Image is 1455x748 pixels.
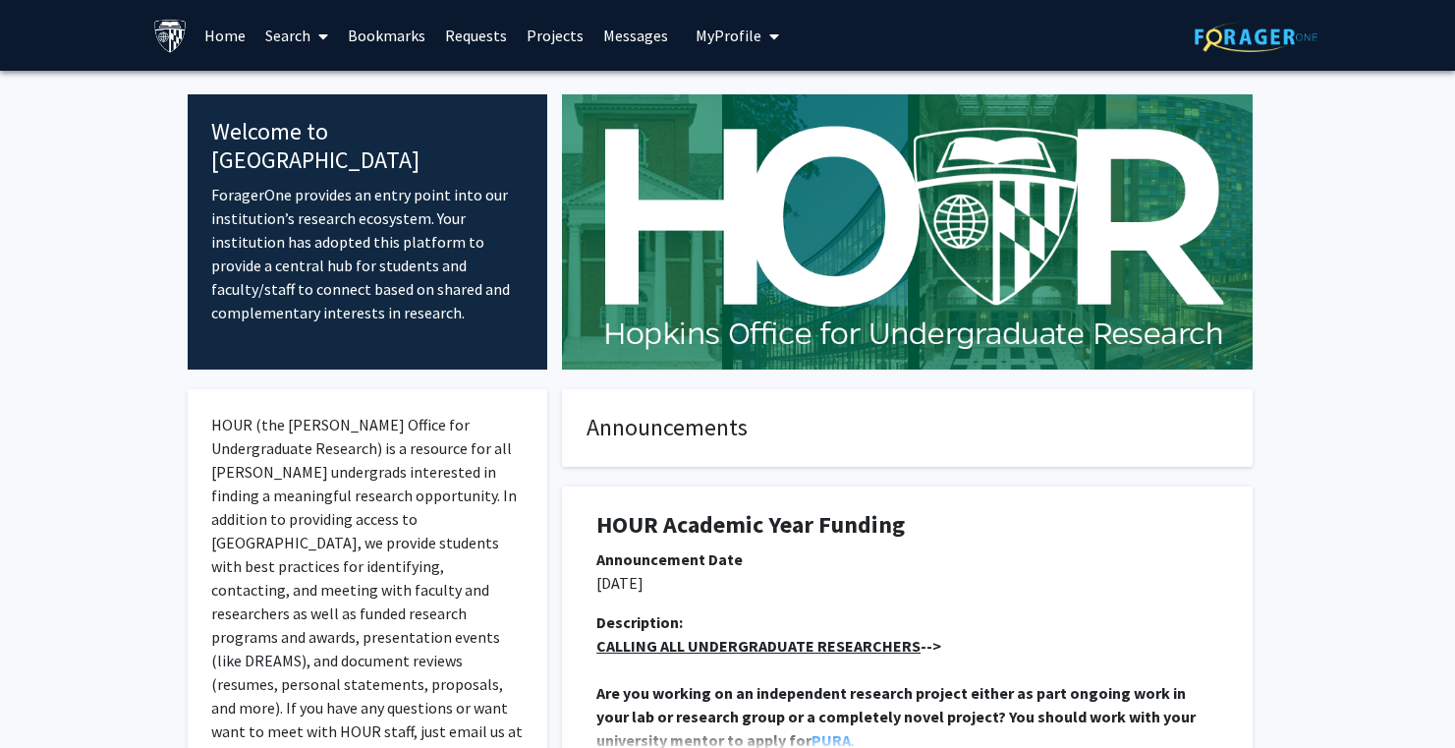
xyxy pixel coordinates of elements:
a: Requests [435,1,517,70]
img: ForagerOne Logo [1195,22,1317,52]
img: Cover Image [562,94,1253,370]
u: CALLING ALL UNDERGRADUATE RESEARCHERS [596,636,921,656]
strong: --> [596,636,941,656]
iframe: Chat [15,660,84,733]
a: Home [195,1,255,70]
p: [DATE] [596,571,1218,595]
h4: Welcome to [GEOGRAPHIC_DATA] [211,118,525,175]
div: Announcement Date [596,547,1218,571]
h1: HOUR Academic Year Funding [596,511,1218,540]
a: Bookmarks [338,1,435,70]
div: Description: [596,610,1218,634]
span: My Profile [696,26,761,45]
a: Search [255,1,338,70]
a: Messages [593,1,678,70]
p: ForagerOne provides an entry point into our institution’s research ecosystem. Your institution ha... [211,183,525,324]
img: Johns Hopkins University Logo [153,19,188,53]
h4: Announcements [587,414,1228,442]
a: Projects [517,1,593,70]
